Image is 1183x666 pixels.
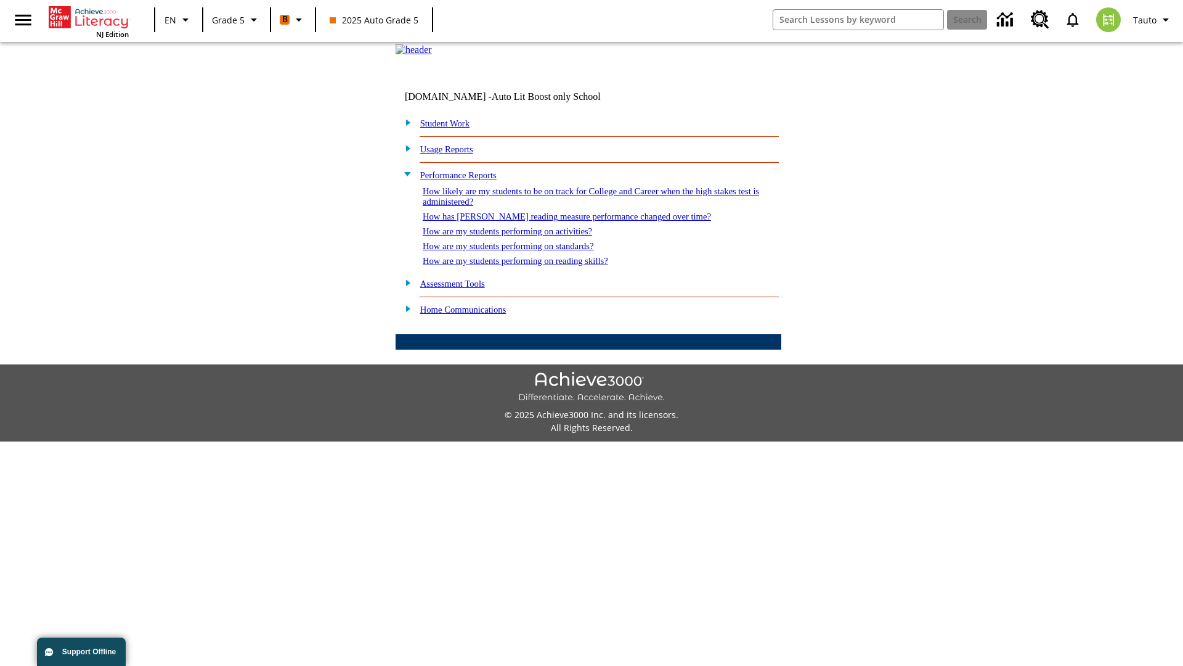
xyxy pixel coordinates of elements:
span: B [282,12,288,27]
td: [DOMAIN_NAME] - [405,91,632,102]
a: Data Center [990,3,1023,37]
button: Boost Class color is orange. Change class color [275,9,311,31]
a: Notifications [1057,4,1089,36]
span: Tauto [1133,14,1157,27]
span: 2025 Auto Grade 5 [330,14,418,27]
img: header [396,44,432,55]
a: How has [PERSON_NAME] reading measure performance changed over time? [423,212,711,221]
img: plus.gif [399,277,412,288]
a: Home Communications [420,305,506,314]
a: Resource Center, Will open in new tab [1023,3,1057,36]
img: Achieve3000 Differentiate Accelerate Achieve [518,372,665,403]
a: Assessment Tools [420,279,485,289]
button: Profile/Settings [1128,9,1178,31]
img: avatar image [1096,7,1121,32]
a: Performance Reports [420,170,497,180]
a: How are my students performing on activities? [423,226,592,236]
div: Home [49,4,129,39]
a: How are my students performing on standards? [423,241,594,251]
img: plus.gif [399,142,412,154]
button: Select a new avatar [1089,4,1128,36]
button: Open side menu [5,2,41,38]
span: Grade 5 [212,14,245,27]
button: Support Offline [37,638,126,666]
span: EN [165,14,176,27]
img: minus.gif [399,168,412,179]
button: Language: EN, Select a language [159,9,198,31]
input: search field [773,10,943,30]
a: How likely are my students to be on track for College and Career when the high stakes test is adm... [423,186,759,207]
span: Support Offline [62,647,116,656]
a: How are my students performing on reading skills? [423,256,608,266]
a: Student Work [420,118,470,128]
span: NJ Edition [96,30,129,39]
img: plus.gif [399,117,412,128]
button: Grade: Grade 5, Select a grade [207,9,266,31]
img: plus.gif [399,303,412,314]
nobr: Auto Lit Boost only School [492,91,601,102]
a: Usage Reports [420,144,473,154]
